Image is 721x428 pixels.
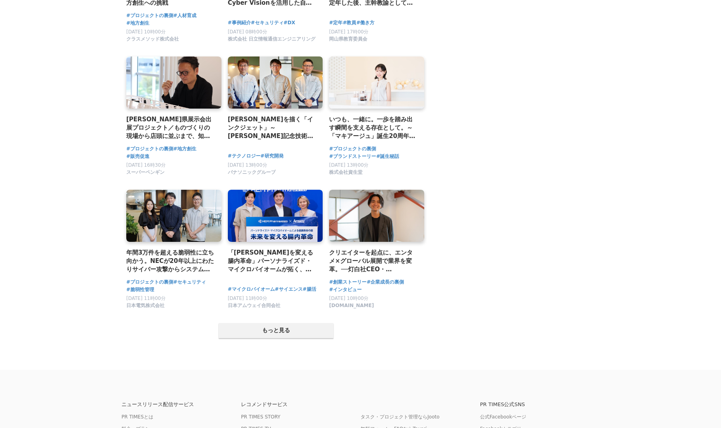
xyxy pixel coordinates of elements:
a: タスク・プロジェクト管理ならJooto [360,414,439,420]
a: #誕生秘話 [376,153,399,160]
a: #プロジェクトの裏側 [329,145,376,153]
a: 株式会社資生堂 [329,171,362,177]
a: 公式Facebookページ [480,414,526,420]
a: PR TIMES STORY [241,414,280,420]
a: #企業成長の裏側 [366,278,404,286]
a: 株式会社 日立情報通信エンジニアリング [228,38,315,44]
span: [DATE] 10時00分 [126,29,166,35]
span: 株式会社 日立情報通信エンジニアリング [228,36,315,43]
a: #地方創生 [173,145,196,153]
a: パナソニックグループ [228,171,276,177]
a: #プロジェクトの裏側 [126,145,173,153]
a: #プロジェクトの裏側 [126,12,173,19]
span: [DATE] 11時00分 [228,296,267,301]
a: [PERSON_NAME]を描く「インクジェット」～[PERSON_NAME]記念技術賞の産業用印刷技術、無限の可能性～ [228,115,317,141]
button: もっと見る [219,323,333,338]
a: #地方創生 [126,19,149,27]
a: 日本電気株式会社 [126,305,165,310]
a: [DOMAIN_NAME] [329,305,374,310]
a: #脆弱性管理 [126,286,154,294]
a: #教員 [343,19,356,27]
span: スーパーペンギン [126,169,165,176]
span: [DATE] 11時00分 [126,296,166,301]
a: #腸活 [303,286,316,293]
a: #セキュリティ [251,19,284,27]
a: 岡山県教育委員会 [329,38,367,44]
span: [DATE] 17時00分 [329,29,368,35]
span: [DATE] 13時00分 [228,162,267,168]
a: #人材育成 [173,12,196,19]
span: [DATE] 13時00分 [329,162,368,168]
span: [DATE] 10時00分 [329,296,368,301]
span: [DATE] 16時30分 [126,162,166,168]
a: #マイクロバイオーム [228,286,275,293]
span: [DATE] 08時00分 [228,29,267,35]
a: #事例紹介 [228,19,251,27]
a: #インタビュー [329,286,362,294]
p: PR TIMES公式SNS [480,402,600,407]
a: #サイエンス [275,286,303,293]
a: #販売促進 [126,153,149,160]
a: [PERSON_NAME]県展示会出展プロジェクト／ものづくりの現場から店頭に並ぶまで、知られていない裏側の話【展示商談会プロジェクトの裏側-1】 [126,115,215,141]
a: スーパーペンギン [126,171,165,177]
p: レコメンドサービス [241,402,360,407]
a: 年間3万件を超える脆弱性に立ち向かう。NECが20年以上にわたりサイバー攻撃からシステムを衛るために実践してきた脆弱性管理の裏側 [126,248,215,274]
a: #創業ストーリー [329,278,366,286]
a: #セキュリティ [173,278,206,286]
a: #ブランドストーリー [329,153,376,160]
span: 株式会社資生堂 [329,169,362,176]
a: #プロジェクトの裏側 [126,278,173,286]
a: #テクノロジー [228,152,261,160]
a: 日本アムウェイ合同会社 [228,305,280,310]
p: ニュースリリース配信サービス [121,402,241,407]
span: [DOMAIN_NAME] [329,302,374,309]
span: 日本アムウェイ合同会社 [228,302,280,309]
a: #DX [284,19,295,27]
span: 日本電気株式会社 [126,302,165,309]
a: #定年 [329,19,343,27]
span: クラスメソッド株式会社 [126,36,179,43]
a: クラスメソッド株式会社 [126,38,179,44]
a: いつも、一緒に。一歩を踏み出す瞬間を支える存在として。～「マキアージュ」誕生20周年、新ブランドメッセージに込めた想い～ [329,115,418,141]
a: クリエイターを起点に、エンタメ×グローバル展開で業界を変革。──灯白社CEO・[PERSON_NAME]が挑む「クリエイターが世界で活躍するための挑戦」 [329,248,418,274]
a: PR TIMESとは [121,414,153,420]
a: 「[PERSON_NAME]を変える腸内革命」パーソナライズド・マイクロバイオームが拓く、新時代。HEM Pharma Japan ✖ 日本アムウェイ が目指す健康寿命の鍵とは。 [228,248,317,274]
span: 岡山県教育委員会 [329,36,367,43]
a: #研究開発 [261,152,284,160]
span: パナソニックグループ [228,169,276,176]
a: #働き方 [356,19,374,27]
